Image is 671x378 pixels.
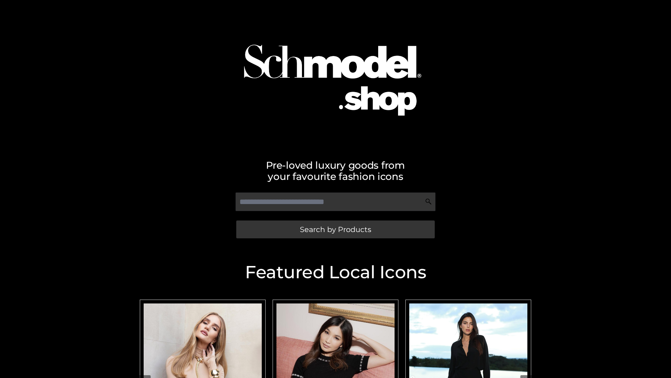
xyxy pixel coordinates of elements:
a: Search by Products [236,220,435,238]
img: Search Icon [425,198,432,205]
h2: Pre-loved luxury goods from your favourite fashion icons [136,160,535,182]
span: Search by Products [300,226,371,233]
h2: Featured Local Icons​ [136,264,535,281]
